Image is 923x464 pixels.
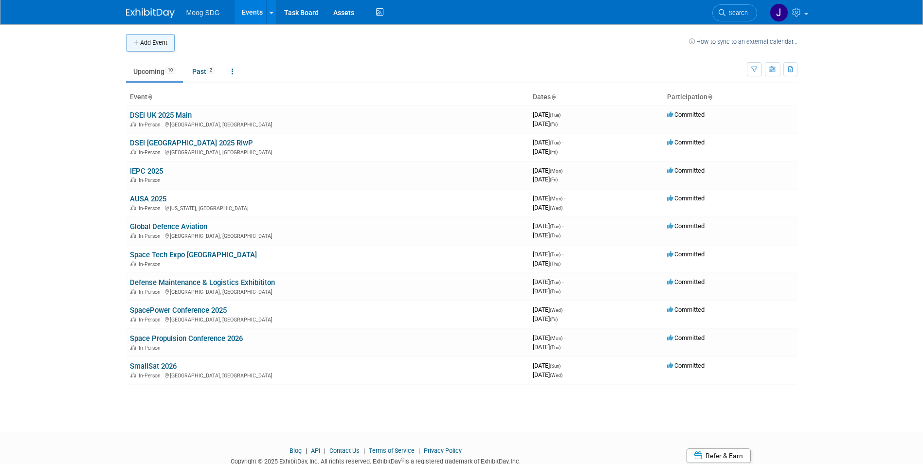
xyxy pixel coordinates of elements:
span: (Tue) [550,224,561,229]
span: (Thu) [550,233,561,238]
a: How to sync to an external calendar... [689,38,797,45]
span: [DATE] [533,334,565,341]
span: - [562,362,563,369]
span: (Thu) [550,261,561,267]
span: In-Person [139,345,163,351]
span: (Tue) [550,112,561,118]
span: Moog SDG [186,9,220,17]
a: IEPC 2025 [130,167,163,176]
img: Jaclyn Roberts [770,3,788,22]
span: Committed [667,111,705,118]
span: - [564,195,565,202]
span: [DATE] [533,204,562,211]
span: (Mon) [550,336,562,341]
span: Committed [667,306,705,313]
div: [GEOGRAPHIC_DATA], [GEOGRAPHIC_DATA] [130,148,525,156]
a: AUSA 2025 [130,195,166,203]
img: ExhibitDay [126,8,175,18]
span: - [564,334,565,341]
span: (Fri) [550,122,558,127]
a: Sort by Event Name [147,93,152,101]
a: DSEI UK 2025 Main [130,111,192,120]
span: (Tue) [550,280,561,285]
a: Defense Maintenance & Logistics Exhibititon [130,278,275,287]
span: [DATE] [533,306,565,313]
img: In-Person Event [130,149,136,154]
div: [GEOGRAPHIC_DATA], [GEOGRAPHIC_DATA] [130,287,525,295]
a: Past2 [185,62,222,81]
a: Space Tech Expo [GEOGRAPHIC_DATA] [130,250,257,259]
span: [DATE] [533,111,563,118]
span: [DATE] [533,250,563,258]
span: - [562,222,563,230]
span: Committed [667,167,705,174]
span: [DATE] [533,260,561,267]
span: - [564,306,565,313]
span: Committed [667,250,705,258]
span: In-Person [139,233,163,239]
img: In-Person Event [130,373,136,377]
span: (Fri) [550,317,558,322]
span: In-Person [139,149,163,156]
sup: ® [401,457,404,463]
span: [DATE] [533,167,565,174]
span: (Tue) [550,252,561,257]
span: (Tue) [550,140,561,145]
span: (Thu) [550,289,561,294]
span: Committed [667,139,705,146]
span: (Fri) [550,149,558,155]
span: (Sun) [550,363,561,369]
img: In-Person Event [130,289,136,294]
span: [DATE] [533,222,563,230]
span: Committed [667,278,705,286]
span: (Thu) [550,345,561,350]
span: Search [725,9,748,17]
a: Contact Us [329,447,360,454]
a: Refer & Earn [687,448,751,463]
a: Global Defence Aviation [130,222,207,231]
span: [DATE] [533,287,561,295]
span: [DATE] [533,120,558,127]
span: | [361,447,367,454]
button: Add Event [126,34,175,52]
a: API [311,447,320,454]
span: Committed [667,334,705,341]
span: Committed [667,195,705,202]
span: [DATE] [533,371,562,378]
th: Event [126,89,529,106]
span: Committed [667,362,705,369]
span: 10 [165,67,176,74]
div: [GEOGRAPHIC_DATA], [GEOGRAPHIC_DATA] [130,120,525,128]
span: [DATE] [533,232,561,239]
a: Sort by Start Date [551,93,556,101]
span: [DATE] [533,362,563,369]
span: | [416,447,422,454]
img: In-Person Event [130,345,136,350]
span: - [562,278,563,286]
a: Blog [290,447,302,454]
img: In-Person Event [130,122,136,126]
span: [DATE] [533,315,558,322]
span: (Mon) [550,196,562,201]
div: [GEOGRAPHIC_DATA], [GEOGRAPHIC_DATA] [130,232,525,239]
span: [DATE] [533,343,561,351]
div: [GEOGRAPHIC_DATA], [GEOGRAPHIC_DATA] [130,315,525,323]
a: SpacePower Conference 2025 [130,306,227,315]
a: DSEI [GEOGRAPHIC_DATA] 2025 RIwP [130,139,253,147]
img: In-Person Event [130,261,136,266]
span: (Mon) [550,168,562,174]
a: Search [712,4,757,21]
span: [DATE] [533,176,558,183]
span: In-Person [139,177,163,183]
span: (Wed) [550,205,562,211]
img: In-Person Event [130,205,136,210]
a: SmallSat 2026 [130,362,177,371]
th: Participation [663,89,797,106]
span: - [562,139,563,146]
span: [DATE] [533,278,563,286]
span: In-Person [139,289,163,295]
span: (Wed) [550,373,562,378]
span: - [562,111,563,118]
img: In-Person Event [130,317,136,321]
img: In-Person Event [130,233,136,238]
